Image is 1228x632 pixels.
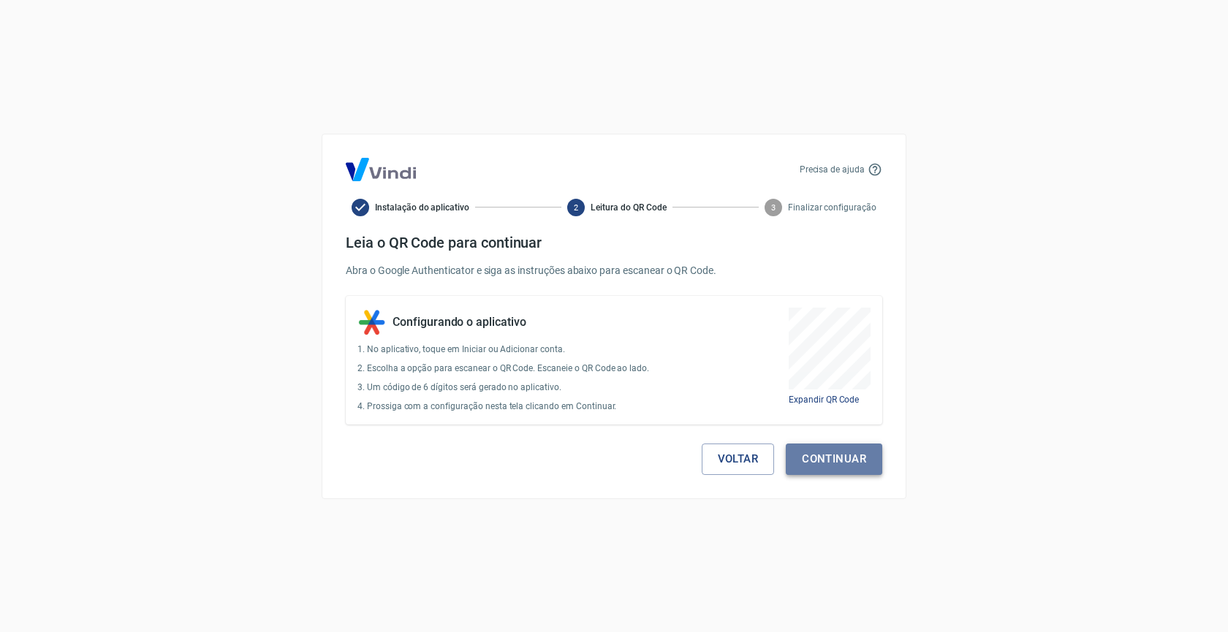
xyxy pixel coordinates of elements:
img: Logo Vind [346,158,416,181]
p: 1. No aplicativo, toque em Iniciar ou Adicionar conta. [357,343,649,356]
button: Expandir QR Code [789,393,859,406]
img: Authenticator [357,308,387,337]
p: Precisa de ajuda [800,163,865,176]
p: Abra o Google Authenticator e siga as instruções abaixo para escanear o QR Code. [346,263,882,278]
p: 3. Um código de 6 dígitos será gerado no aplicativo. [357,381,649,394]
button: Continuar [786,443,882,474]
p: 4. Prossiga com a configuração nesta tela clicando em Continuar. [357,400,649,413]
text: 2 [574,202,578,212]
span: Finalizar configuração [788,201,876,214]
text: 3 [771,202,776,212]
span: Instalação do aplicativo [375,201,469,214]
span: Expandir QR Code [789,395,859,405]
p: 2. Escolha a opção para escanear o QR Code. Escaneie o QR Code ao lado. [357,362,649,375]
button: Voltar [702,443,775,474]
h5: Configurando o aplicativo [393,315,526,330]
h4: Leia o QR Code para continuar [346,234,882,251]
span: Leitura do QR Code [591,201,666,214]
